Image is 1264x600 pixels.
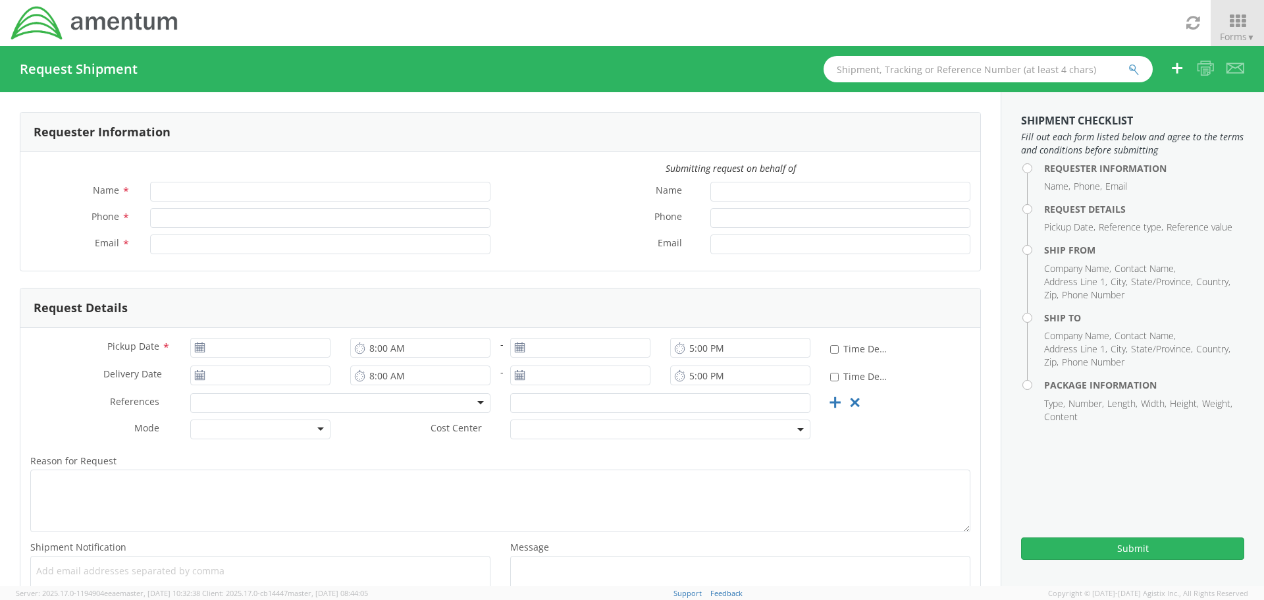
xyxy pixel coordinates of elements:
li: Country [1196,275,1230,288]
li: Reference type [1099,221,1163,234]
span: Reason for Request [30,454,117,467]
h4: Request Details [1044,204,1244,214]
li: Name [1044,180,1070,193]
span: ▼ [1247,32,1255,43]
li: Address Line 1 [1044,342,1107,356]
span: Message [510,541,549,553]
span: Pickup Date [107,340,159,352]
h4: Ship From [1044,245,1244,255]
span: Add email addresses separated by comma [36,564,485,578]
li: Contact Name [1115,262,1176,275]
h4: Request Shipment [20,62,138,76]
label: Time Definite [830,341,891,356]
li: Phone Number [1062,288,1124,302]
input: Time Definite [830,345,839,354]
li: Number [1068,397,1104,410]
li: City [1111,342,1128,356]
li: Content [1044,410,1078,423]
span: Mode [134,422,159,434]
li: Reference value [1167,221,1232,234]
h3: Requester Information [34,126,171,139]
li: Type [1044,397,1065,410]
li: State/Province [1131,342,1193,356]
span: References [110,395,159,408]
a: Support [673,588,702,598]
h3: Request Details [34,302,128,315]
li: Company Name [1044,329,1111,342]
button: Submit [1021,537,1244,560]
span: Client: 2025.17.0-cb14447 [202,588,368,598]
li: Weight [1202,397,1232,410]
img: dyn-intl-logo-049831509241104b2a82.png [10,5,180,41]
span: Delivery Date [103,368,162,383]
span: Fill out each form listed below and agree to the terms and conditions before submitting [1021,130,1244,157]
span: Email [95,236,119,249]
span: Copyright © [DATE]-[DATE] Agistix Inc., All Rights Reserved [1048,588,1248,599]
h4: Package Information [1044,380,1244,390]
span: master, [DATE] 08:44:05 [288,588,368,598]
li: Company Name [1044,262,1111,275]
li: Phone [1074,180,1102,193]
h3: Shipment Checklist [1021,115,1244,127]
span: Phone [654,210,682,225]
li: Email [1105,180,1127,193]
span: Name [656,184,682,199]
li: Contact Name [1115,329,1176,342]
span: Server: 2025.17.0-1194904eeae [16,588,200,598]
li: Country [1196,342,1230,356]
li: Width [1141,397,1167,410]
li: Phone Number [1062,356,1124,369]
input: Shipment, Tracking or Reference Number (at least 4 chars) [824,56,1153,82]
li: Length [1107,397,1138,410]
a: Feedback [710,588,743,598]
li: Zip [1044,356,1059,369]
li: Pickup Date [1044,221,1095,234]
i: Submitting request on behalf of [666,162,796,175]
h4: Requester Information [1044,163,1244,173]
li: Height [1170,397,1199,410]
li: Zip [1044,288,1059,302]
li: State/Province [1131,275,1193,288]
span: Email [658,236,682,252]
li: Address Line 1 [1044,275,1107,288]
li: City [1111,275,1128,288]
span: Shipment Notification [30,541,126,553]
span: Cost Center [431,422,482,437]
span: Name [93,184,119,196]
input: Time Definite [830,373,839,381]
span: master, [DATE] 10:32:38 [120,588,200,598]
span: Forms [1220,30,1255,43]
h4: Ship To [1044,313,1244,323]
span: Phone [92,210,119,223]
label: Time Definite [830,368,891,383]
